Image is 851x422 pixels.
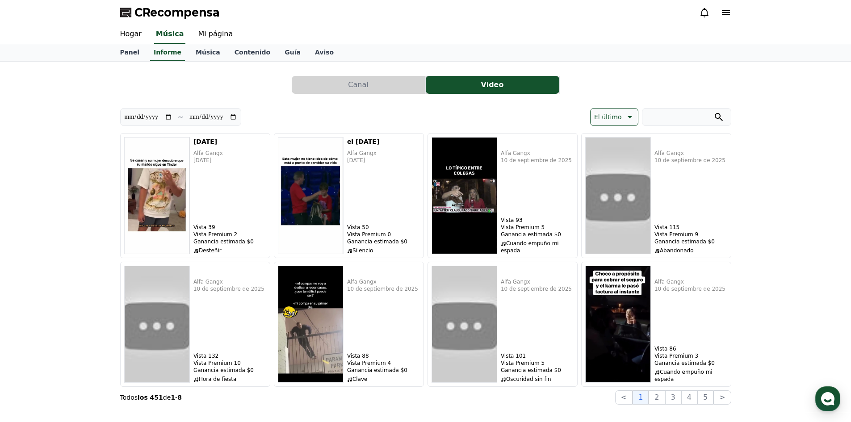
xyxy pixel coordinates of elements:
font: de [163,394,171,401]
font: 5 [703,393,708,401]
font: Vista 86 [654,346,676,352]
font: Guía [285,49,301,56]
font: Todos [120,394,138,401]
font: Alfa Gangx [501,150,530,156]
span: Settings [132,297,154,304]
font: Aviso [315,49,334,56]
font: Silencio [352,247,373,254]
button: > [713,390,731,405]
font: - [175,394,177,401]
font: Vista Premium 2 [193,231,237,238]
font: ~ [178,113,184,121]
font: Hogar [120,29,142,38]
font: ‎ ‎ ‎ ‎ ‎ ‎ [501,267,511,274]
a: Canal [292,76,426,94]
a: Aviso [308,44,341,61]
img: el karma [278,137,344,254]
button: ‎ ‎ ‎ ‎ ‎ ‎ ‎ ‎ ‎ ‎ ‎ ‎ Alfa Gangx 10 de septiembre de 2025 Vista 101 Vista Premium 5 Ganancia es... [428,262,578,387]
a: Video [426,76,560,94]
font: 1 [171,394,175,401]
font: 4 [687,393,692,401]
font: < [621,393,627,401]
font: 2 [654,393,659,401]
button: ‎ ‎ ‎ ‎ ‎ ‎ ‎ ‎ ‎ ‎ ‎ ‎ ‎ ‎ ‎ ‎ Alfa Gangx 10 de septiembre de 2025 Vista 132 Vista Premium 10 Ga... [120,262,270,387]
img: ‎ ‎ ‎ ‎ ‎ ‎ [432,266,497,383]
font: ‎ ‎ ‎ ‎ ‎ ‎ ‎ ‎ [193,267,209,274]
font: Alfa Gangx [193,150,223,156]
font: Vista Premium 10 [193,360,241,366]
font: Ganancia estimada $0 [193,238,254,245]
font: Video [481,80,504,89]
font: Alfa Gangx [193,279,223,285]
font: Vista 39 [193,224,215,230]
font: 10 de septiembre de 2025 [501,286,572,292]
font: Panel [120,49,140,56]
font: Abandonado [660,247,694,254]
a: CRecompensa [120,5,219,20]
img: ‎ ‎ ‎ ‎ ‎ ‎ ‎ ‎ [278,266,344,383]
a: Música [189,44,227,61]
font: Oscuridad sin fin [506,376,551,382]
font: Mi página [198,29,233,38]
font: 8 [177,394,182,401]
a: Guía [277,44,308,61]
a: Settings [115,283,172,305]
font: 3 [671,393,675,401]
button: el karma el [DATE] Alfa Gangx [DATE] Vista 50 Vista Premium 0 Ganancia estimada $0 Silencio [274,133,424,258]
button: ‎ ‎ ‎ ‎ ‎ ‎ ‎ ‎ ‎ ‎ ‎ ‎ ‎ ‎ ‎ ‎ Alfa Gangx 10 de septiembre de 2025 Vista 115 Vista Premium 9 Gan... [581,133,731,258]
font: Hora de fiesta [199,376,237,382]
font: Música [196,49,220,56]
font: Ganancia estimada $0 [501,231,561,238]
font: Vista 132 [193,353,218,359]
font: Vista 101 [501,353,526,359]
font: Ganancia estimada $0 [347,367,407,373]
font: 1 [638,393,643,401]
span: Messages [74,297,101,304]
font: [DATE] [193,138,217,145]
a: Contenido [227,44,277,61]
font: Vista 93 [501,217,523,223]
font: Vista Premium 3 [654,353,698,359]
font: Clave [352,376,368,382]
a: Panel [113,44,147,61]
font: Alfa Gangx [501,279,530,285]
font: Ganancia estimada $0 [193,367,254,373]
button: ‎ ‎ ‎ ‎ ‎ ‎ ‎ ‎ ‎ ‎ ‎ ‎ Alfa Gangx 10 de septiembre de 2025 Vista 86 Vista Premium 3 Ganancia est... [581,262,731,387]
button: El último [590,108,638,126]
font: Vista 50 [347,224,369,230]
button: 14 de septiembre de 2025 [DATE] Alfa Gangx [DATE] Vista 39 Vista Premium 2 Ganancia estimada $0 D... [120,133,270,258]
font: Música [156,29,184,38]
a: Hogar [113,25,149,44]
button: 1 [633,390,649,405]
button: 5 [697,390,713,405]
img: ‎ ‎ ‎ ‎ ‎ ‎ ‎ ‎ [585,137,651,254]
font: ‎ ‎ ‎ ‎ ‎ ‎ [654,267,665,274]
button: < [615,390,633,405]
a: Mi página [191,25,240,44]
button: 3 [665,390,681,405]
font: Alfa Gangx [347,150,377,156]
a: Messages [59,283,115,305]
font: Vista 115 [654,224,679,230]
button: Video [426,76,559,94]
img: ‎ ‎ ‎ ‎ ‎ ‎ ‎ ‎ [432,137,497,254]
font: Cuando empuño mi espada [501,240,559,254]
font: Informe [154,49,181,56]
font: Ganancia estimada $0 [654,238,715,245]
font: Alfa Gangx [654,279,684,285]
button: 2 [649,390,665,405]
font: los 451 [138,394,163,401]
font: ‎ ‎ ‎ ‎ ‎ ‎ ‎ ‎ [347,267,362,274]
font: > [719,393,725,401]
font: ‎ ‎ ‎ ‎ ‎ ‎ ‎ ‎ [654,138,670,145]
font: el [DATE] [347,138,379,145]
img: ‎ ‎ ‎ ‎ ‎ ‎ ‎ ‎ [124,266,190,383]
font: [DATE] [193,157,212,163]
a: Música [154,25,186,44]
font: Alfa Gangx [347,279,377,285]
button: 4 [681,390,697,405]
font: Contenido [235,49,270,56]
button: ‎ ‎ ‎ ‎ ‎ ‎ ‎ ‎ ‎ ‎ ‎ ‎ ‎ ‎ ‎ ‎ Alfa Gangx 10 de septiembre de 2025 Vista 93 Vista Premium 5 Gana... [428,133,578,258]
font: Canal [348,80,368,89]
font: Vista Premium 9 [654,231,698,238]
